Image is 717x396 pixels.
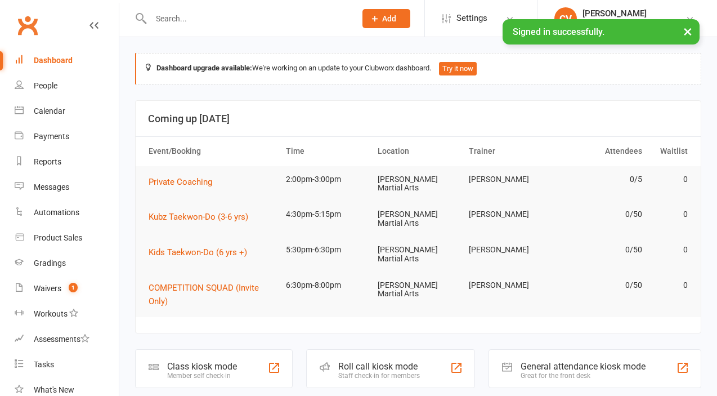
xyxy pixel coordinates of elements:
[15,352,119,377] a: Tasks
[34,385,74,394] div: What's New
[464,201,555,228] td: [PERSON_NAME]
[373,272,464,308] td: [PERSON_NAME] Martial Arts
[281,272,373,299] td: 6:30pm-8:00pm
[521,361,646,372] div: General attendance kiosk mode
[456,6,487,31] span: Settings
[34,157,61,166] div: Reports
[647,237,693,263] td: 0
[555,166,647,193] td: 0/5
[34,106,65,115] div: Calendar
[149,247,247,257] span: Kids Taekwon-Do (6 yrs +)
[148,113,688,124] h3: Coming up [DATE]
[34,208,79,217] div: Automations
[281,137,373,166] th: Time
[149,281,276,308] button: COMPETITION SQUAD (Invite Only)
[156,64,252,72] strong: Dashboard upgrade available:
[373,201,464,237] td: [PERSON_NAME] Martial Arts
[15,301,119,327] a: Workouts
[15,48,119,73] a: Dashboard
[338,361,420,372] div: Roll call kiosk mode
[34,81,57,90] div: People
[554,7,577,30] div: CV
[647,137,693,166] th: Waitlist
[149,177,212,187] span: Private Coaching
[167,372,237,380] div: Member self check-in
[15,73,119,99] a: People
[69,283,78,292] span: 1
[521,372,646,380] div: Great for the front desk
[555,272,647,299] td: 0/50
[678,19,698,43] button: ×
[149,246,255,259] button: Kids Taekwon-Do (6 yrs +)
[34,259,66,268] div: Gradings
[15,251,119,276] a: Gradings
[647,201,693,228] td: 0
[439,62,477,75] button: Try it now
[647,166,693,193] td: 0
[373,166,464,202] td: [PERSON_NAME] Martial Arts
[149,210,256,224] button: Kubz Taekwon-Do (3-6 yrs)
[15,175,119,200] a: Messages
[582,8,685,19] div: [PERSON_NAME]
[382,14,396,23] span: Add
[647,272,693,299] td: 0
[373,237,464,272] td: [PERSON_NAME] Martial Arts
[14,11,42,39] a: Clubworx
[34,56,73,65] div: Dashboard
[15,225,119,251] a: Product Sales
[281,166,373,193] td: 2:00pm-3:00pm
[149,175,220,189] button: Private Coaching
[15,200,119,225] a: Automations
[147,11,348,26] input: Search...
[582,19,685,29] div: [PERSON_NAME] Martial Arts
[149,283,259,306] span: COMPETITION SQUAD (Invite Only)
[555,201,647,228] td: 0/50
[34,335,89,344] div: Assessments
[15,276,119,301] a: Waivers 1
[34,284,61,293] div: Waivers
[34,309,68,318] div: Workouts
[338,372,420,380] div: Staff check-in for members
[464,166,555,193] td: [PERSON_NAME]
[15,99,119,124] a: Calendar
[555,237,647,263] td: 0/50
[281,237,373,263] td: 5:30pm-6:30pm
[362,9,410,28] button: Add
[555,137,647,166] th: Attendees
[15,327,119,352] a: Assessments
[34,233,82,242] div: Product Sales
[15,124,119,149] a: Payments
[167,361,237,372] div: Class kiosk mode
[464,237,555,263] td: [PERSON_NAME]
[373,137,464,166] th: Location
[464,272,555,299] td: [PERSON_NAME]
[34,183,69,192] div: Messages
[281,201,373,228] td: 4:30pm-5:15pm
[144,137,281,166] th: Event/Booking
[513,26,604,37] span: Signed in successfully.
[135,53,701,84] div: We're working on an update to your Clubworx dashboard.
[149,212,248,222] span: Kubz Taekwon-Do (3-6 yrs)
[34,360,54,369] div: Tasks
[34,132,69,141] div: Payments
[464,137,555,166] th: Trainer
[15,149,119,175] a: Reports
